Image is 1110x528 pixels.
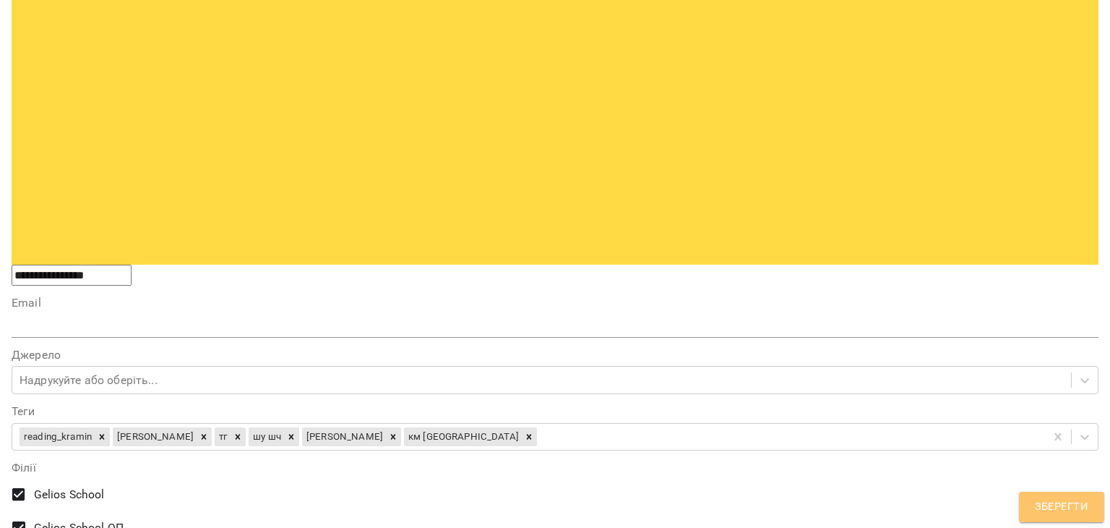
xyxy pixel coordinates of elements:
[113,427,196,446] div: [PERSON_NAME]
[215,427,230,446] div: тг
[1019,492,1104,522] button: Зберегти
[12,297,1098,309] label: Email
[20,372,158,389] div: Надрукуйте або оберіть...
[34,486,105,503] span: Gelios School
[404,427,521,446] div: км [GEOGRAPHIC_DATA]
[12,462,1098,474] label: Філії
[12,349,1098,361] label: Джерело
[1035,498,1088,516] span: Зберегти
[302,427,385,446] div: [PERSON_NAME]
[12,406,1098,417] label: Теги
[20,427,94,446] div: reading_kramin
[249,427,283,446] div: шу шч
